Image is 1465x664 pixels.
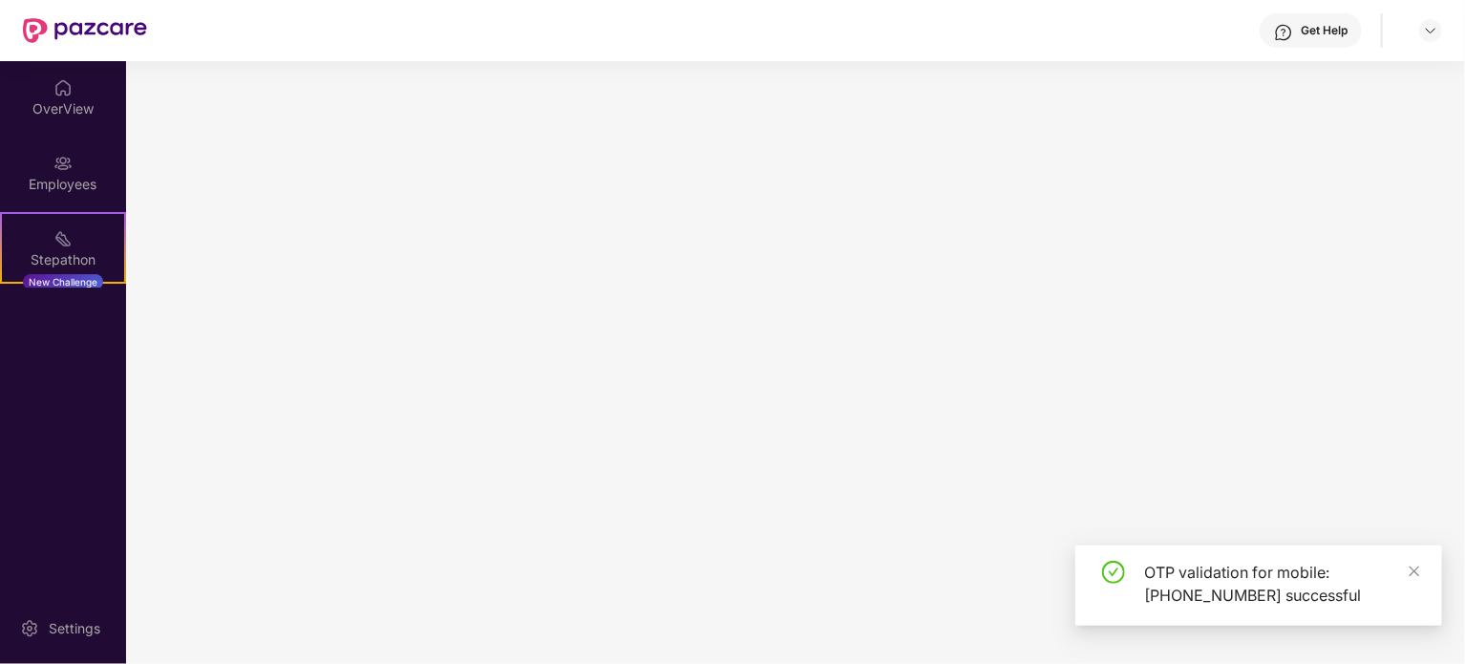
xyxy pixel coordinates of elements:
[1144,561,1419,607] div: OTP validation for mobile: [PHONE_NUMBER] successful
[53,229,73,248] img: svg+xml;base64,PHN2ZyB4bWxucz0iaHR0cDovL3d3dy53My5vcmcvMjAwMC9zdmciIHdpZHRoPSIyMSIgaGVpZ2h0PSIyMC...
[1274,23,1293,42] img: svg+xml;base64,PHN2ZyBpZD0iSGVscC0zMngzMiIgeG1sbnM9Imh0dHA6Ly93d3cudzMub3JnLzIwMDAvc3ZnIiB3aWR0aD...
[23,274,103,289] div: New Challenge
[43,619,106,638] div: Settings
[1102,561,1125,584] span: check-circle
[1301,23,1348,38] div: Get Help
[53,78,73,97] img: svg+xml;base64,PHN2ZyBpZD0iSG9tZSIgeG1sbnM9Imh0dHA6Ly93d3cudzMub3JnLzIwMDAvc3ZnIiB3aWR0aD0iMjAiIG...
[2,250,124,269] div: Stepathon
[1423,23,1438,38] img: svg+xml;base64,PHN2ZyBpZD0iRHJvcGRvd24tMzJ4MzIiIHhtbG5zPSJodHRwOi8vd3d3LnczLm9yZy8yMDAwL3N2ZyIgd2...
[53,154,73,173] img: svg+xml;base64,PHN2ZyBpZD0iRW1wbG95ZWVzIiB4bWxucz0iaHR0cDovL3d3dy53My5vcmcvMjAwMC9zdmciIHdpZHRoPS...
[23,18,147,43] img: New Pazcare Logo
[1408,565,1421,578] span: close
[20,619,39,638] img: svg+xml;base64,PHN2ZyBpZD0iU2V0dGluZy0yMHgyMCIgeG1sbnM9Imh0dHA6Ly93d3cudzMub3JnLzIwMDAvc3ZnIiB3aW...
